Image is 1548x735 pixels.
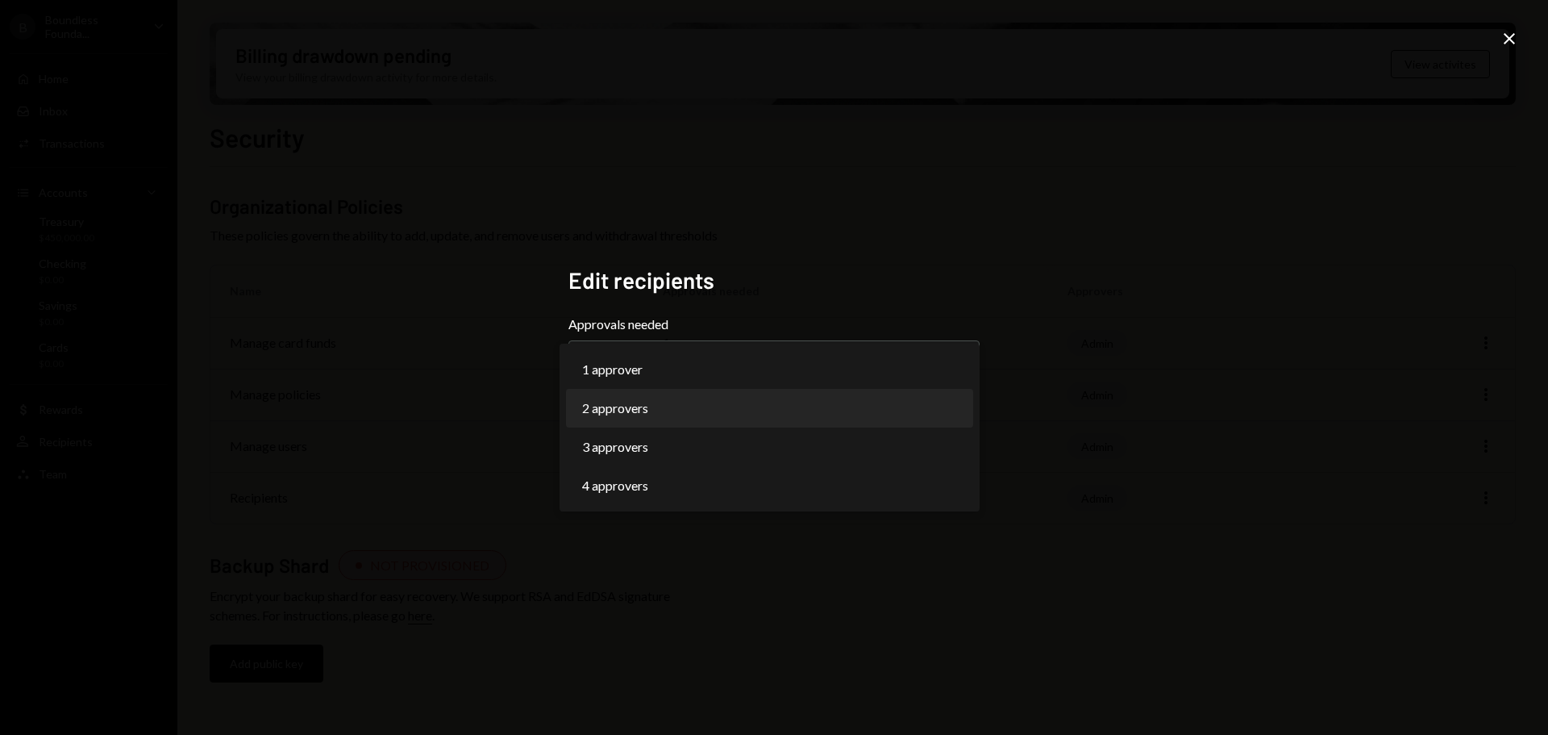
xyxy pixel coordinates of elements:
span: 1 approver [582,360,643,379]
span: 3 approvers [582,437,648,457]
h2: Edit recipients [568,265,980,296]
span: 4 approvers [582,476,648,495]
span: 2 approvers [582,399,648,418]
button: Approvals needed [568,340,980,386]
label: Approvals needed [568,315,980,334]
